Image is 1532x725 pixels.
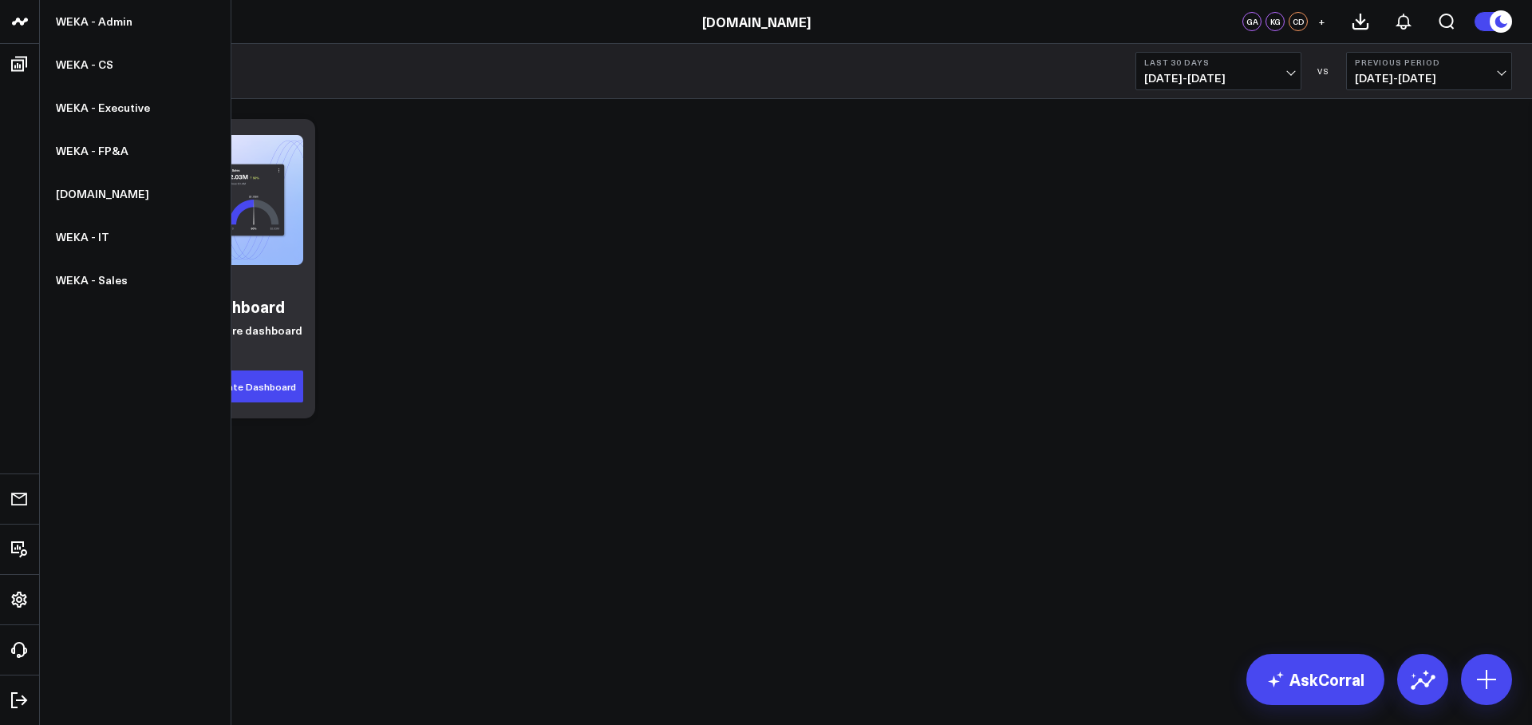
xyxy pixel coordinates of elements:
[1144,72,1293,85] span: [DATE] - [DATE]
[40,43,231,86] a: WEKA - CS
[40,259,231,302] a: WEKA - Sales
[40,172,231,216] a: [DOMAIN_NAME]
[192,370,303,402] button: Generate Dashboard
[1144,57,1293,67] b: Last 30 Days
[702,13,811,30] a: [DOMAIN_NAME]
[1309,66,1338,76] div: VS
[1346,52,1512,90] button: Previous Period[DATE]-[DATE]
[1265,12,1285,31] div: KG
[1242,12,1262,31] div: GA
[1318,16,1325,27] span: +
[40,129,231,172] a: WEKA - FP&A
[1312,12,1331,31] button: +
[1289,12,1308,31] div: CD
[1135,52,1301,90] button: Last 30 Days[DATE]-[DATE]
[1246,654,1384,705] a: AskCorral
[40,86,231,129] a: WEKA - Executive
[1355,57,1503,67] b: Previous Period
[1355,72,1503,85] span: [DATE] - [DATE]
[40,216,231,259] a: WEKA - IT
